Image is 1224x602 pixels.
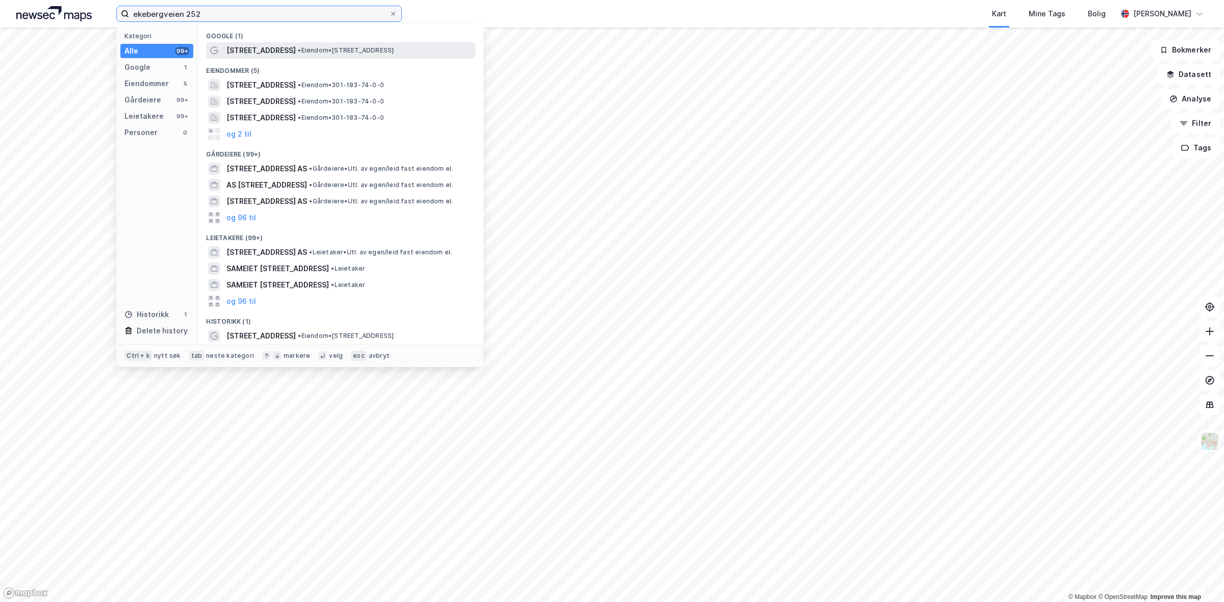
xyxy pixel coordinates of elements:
[226,246,307,258] span: [STREET_ADDRESS] AS
[3,587,48,599] a: Mapbox homepage
[198,309,483,328] div: Historikk (1)
[124,351,152,361] div: Ctrl + k
[331,265,334,272] span: •
[284,352,310,360] div: markere
[329,352,343,360] div: velg
[16,6,92,21] img: logo.a4113a55bc3d86da70a041830d287a7e.svg
[226,330,296,342] span: [STREET_ADDRESS]
[331,281,334,289] span: •
[226,163,307,175] span: [STREET_ADDRESS] AS
[1161,89,1220,109] button: Analyse
[309,248,452,256] span: Leietaker • Utl. av egen/leid fast eiendom el.
[309,181,453,189] span: Gårdeiere • Utl. av egen/leid fast eiendom el.
[1200,432,1219,451] img: Z
[1068,593,1096,600] a: Mapbox
[175,112,189,120] div: 99+
[298,114,384,122] span: Eiendom • 301-183-74-0-0
[331,281,365,289] span: Leietaker
[1029,8,1065,20] div: Mine Tags
[1088,8,1106,20] div: Bolig
[175,96,189,104] div: 99+
[1173,553,1224,602] div: Kontrollprogram for chat
[1133,8,1191,20] div: [PERSON_NAME]
[1158,64,1220,85] button: Datasett
[129,6,389,21] input: Søk på adresse, matrikkel, gårdeiere, leietakere eller personer
[1173,553,1224,602] iframe: Chat Widget
[1151,593,1201,600] a: Improve this map
[226,44,296,57] span: [STREET_ADDRESS]
[206,352,254,360] div: neste kategori
[298,46,394,55] span: Eiendom • [STREET_ADDRESS]
[226,295,256,307] button: og 96 til
[309,165,453,173] span: Gårdeiere • Utl. av egen/leid fast eiendom el.
[124,110,164,122] div: Leietakere
[124,61,150,73] div: Google
[198,24,483,42] div: Google (1)
[124,77,169,90] div: Eiendommer
[331,265,365,273] span: Leietaker
[154,352,181,360] div: nytt søk
[1172,138,1220,158] button: Tags
[298,114,301,121] span: •
[226,79,296,91] span: [STREET_ADDRESS]
[124,94,161,106] div: Gårdeiere
[124,126,158,139] div: Personer
[198,226,483,244] div: Leietakere (99+)
[298,81,384,89] span: Eiendom • 301-183-74-0-0
[1151,40,1220,60] button: Bokmerker
[309,197,453,205] span: Gårdeiere • Utl. av egen/leid fast eiendom el.
[226,195,307,207] span: [STREET_ADDRESS] AS
[181,310,189,319] div: 1
[226,112,296,124] span: [STREET_ADDRESS]
[298,332,394,340] span: Eiendom • [STREET_ADDRESS]
[309,165,312,172] span: •
[181,63,189,71] div: 1
[309,248,312,256] span: •
[309,181,312,189] span: •
[198,59,483,77] div: Eiendommer (5)
[181,128,189,137] div: 0
[226,128,251,140] button: og 2 til
[226,95,296,108] span: [STREET_ADDRESS]
[369,352,390,360] div: avbryt
[298,46,301,54] span: •
[1171,113,1220,134] button: Filter
[124,45,138,57] div: Alle
[226,279,329,291] span: SAMEIET [STREET_ADDRESS]
[298,97,384,106] span: Eiendom • 301-183-74-0-0
[226,263,329,275] span: SAMEIET [STREET_ADDRESS]
[175,47,189,55] div: 99+
[181,80,189,88] div: 5
[298,97,301,105] span: •
[1098,593,1147,600] a: OpenStreetMap
[124,308,169,321] div: Historikk
[309,197,312,205] span: •
[992,8,1006,20] div: Kart
[298,81,301,89] span: •
[226,212,256,224] button: og 96 til
[189,351,205,361] div: tab
[226,179,307,191] span: AS [STREET_ADDRESS]
[137,325,188,337] div: Delete history
[124,32,193,40] div: Kategori
[298,332,301,339] span: •
[198,142,483,161] div: Gårdeiere (99+)
[351,351,367,361] div: esc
